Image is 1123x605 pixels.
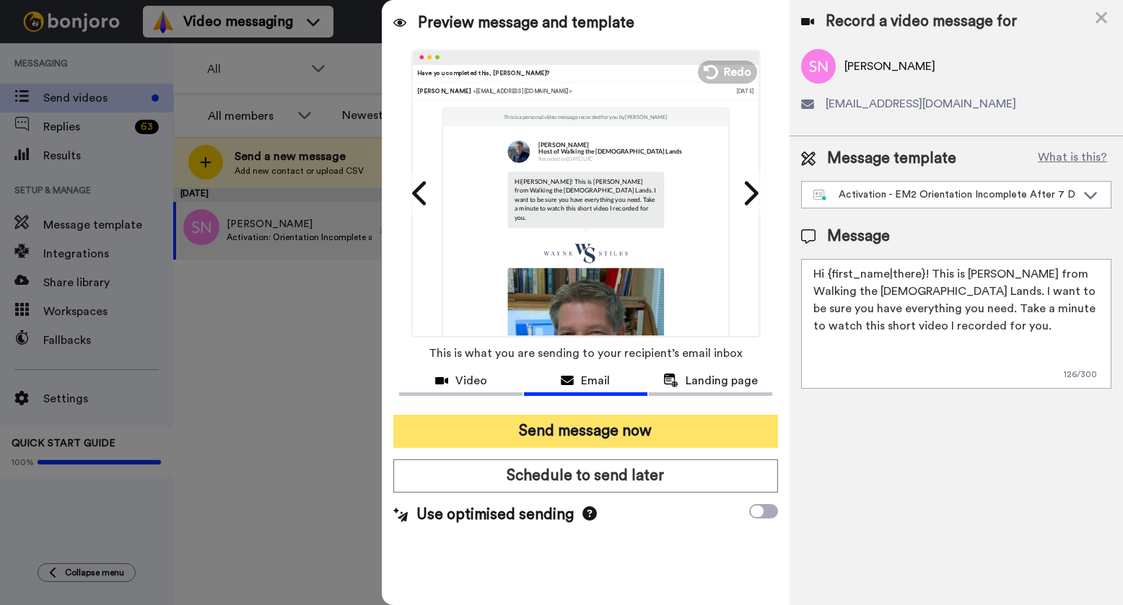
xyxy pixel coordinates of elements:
span: [EMAIL_ADDRESS][DOMAIN_NAME] [826,95,1016,112]
span: Message template [827,148,956,169]
button: Schedule to send later [393,459,778,493]
p: Host of Walking the [DEMOGRAPHIC_DATA] Lands [538,148,681,155]
p: Recorded on [DATE] UTC [538,155,681,162]
span: Use optimised sending [416,504,574,526]
button: What is this? [1034,148,1111,169]
p: [PERSON_NAME] [538,141,681,148]
img: f6fe883d-7b65-4ca4-8a54-6fceed8bc82e-1688135973.jpg [507,140,530,162]
div: [PERSON_NAME] [417,87,736,95]
img: 9k= [507,268,664,424]
textarea: Hi {first_name|there}! This is [PERSON_NAME] from Walking the [DEMOGRAPHIC_DATA] Lands. I want to... [801,259,1111,389]
div: [DATE] [736,87,754,95]
button: Send message now [393,415,778,448]
img: nextgen-template.svg [813,190,827,201]
span: Video [455,372,487,389]
span: Email [581,372,610,389]
p: This is a personal video message recorded for you by [PERSON_NAME] [504,113,668,120]
span: Message [827,226,890,247]
span: Landing page [686,372,758,389]
div: Activation - EM2 Orientation Incomplete After 7 Days [813,187,1076,202]
p: Hi [PERSON_NAME] ! This is [PERSON_NAME] from Walking the [DEMOGRAPHIC_DATA] Lands. I want to be ... [515,177,657,221]
span: This is what you are sending to your recipient’s email inbox [429,337,743,369]
img: 6b711545-1a57-45a0-b819-6c4288494132 [543,242,629,263]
